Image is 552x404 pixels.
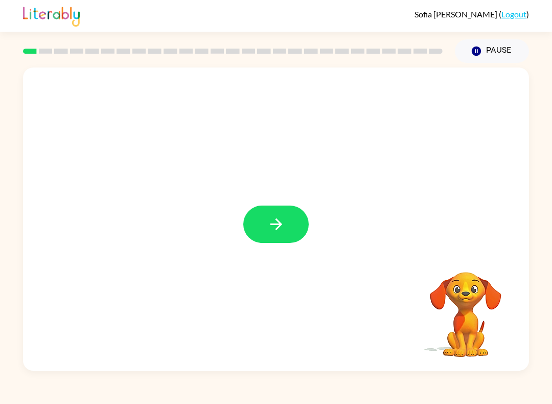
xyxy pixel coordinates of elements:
video: Your browser must support playing .mp4 files to use Literably. Please try using another browser. [415,256,517,358]
div: ( ) [415,9,529,19]
span: Sofia [PERSON_NAME] [415,9,499,19]
img: Literably [23,4,80,27]
button: Pause [455,39,529,63]
a: Logout [501,9,526,19]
